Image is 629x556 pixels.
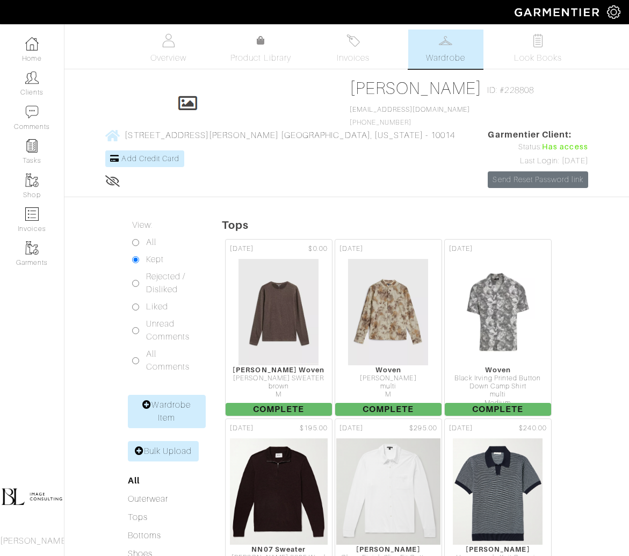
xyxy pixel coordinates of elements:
a: Outerwear [128,494,168,504]
img: BhFcF4JEnecgK4oKP8T6tBQ7 [457,258,538,366]
img: wardrobe-487a4870c1b7c33e795ec22d11cfc2ed9d08956e64fb3008fe2437562e282088.svg [439,34,452,47]
a: Invoices [316,30,391,69]
a: Tops [128,512,148,522]
span: [DATE] [449,244,473,254]
div: [PERSON_NAME] [335,374,442,382]
label: Liked [146,300,168,313]
img: gear-icon-white-bd11855cb880d31180b6d7d6211b90ccbf57a29d726f0c71d8c61bd08dd39cc2.png [607,5,620,19]
img: dashboard-icon-dbcd8f5a0b271acd01030246c82b418ddd0df26cd7fceb0bd07c9910d44c42f6.png [25,37,39,50]
a: [DATE] Woven [PERSON_NAME] multi M Complete [334,238,443,417]
a: [STREET_ADDRESS][PERSON_NAME] [GEOGRAPHIC_DATA], [US_STATE] - 10014 [105,128,454,142]
span: [DATE] [339,423,363,434]
label: View: [132,219,153,232]
img: 3frjvoACw3MewAx4ZzJgHyJQ [238,258,319,366]
span: $195.00 [300,423,327,434]
a: Wardrobe Item [128,395,206,428]
div: brown [226,382,332,391]
label: Kept [146,253,164,266]
div: multi [335,382,442,391]
div: [PERSON_NAME] [445,545,551,553]
div: Woven [445,366,551,374]
img: orders-27d20c2124de7fd6de4e0e44c1d41de31381a507db9b33961299e4e07d508b8c.svg [346,34,360,47]
a: [DATE] $0.00 [PERSON_NAME] Woven [PERSON_NAME] SWEATER brown M Complete [224,238,334,417]
a: [PERSON_NAME] [350,78,482,98]
div: Woven [335,366,442,374]
span: Look Books [514,52,562,64]
div: M [226,391,332,399]
img: comment-icon-a0a6a9ef722e966f86d9cbdc48e553b5cf19dbc54f86b18d962a5391bc8f6eb6.png [25,105,39,119]
span: Complete [445,403,551,416]
span: [DATE] [449,423,473,434]
span: Complete [226,403,332,416]
a: Product Library [223,34,299,64]
img: orders-icon-0abe47150d42831381b5fb84f609e132dff9fe21cb692f30cb5eec754e2cba89.png [25,207,39,221]
div: [PERSON_NAME] SWEATER [226,374,332,382]
div: Medium [445,399,551,407]
span: Overview [150,52,186,64]
a: Bulk Upload [128,441,199,461]
a: Wardrobe [408,30,483,69]
img: garments-icon-b7da505a4dc4fd61783c78ac3ca0ef83fa9d6f193b1c9dc38574b1d14d53ca28.png [25,241,39,255]
span: [STREET_ADDRESS][PERSON_NAME] [GEOGRAPHIC_DATA], [US_STATE] - 10014 [125,131,454,140]
div: NN07 Sweater [226,545,332,553]
img: garments-icon-b7da505a4dc4fd61783c78ac3ca0ef83fa9d6f193b1c9dc38574b1d14d53ca28.png [25,174,39,187]
div: Last Login: [DATE] [488,155,588,167]
a: [EMAIL_ADDRESS][DOMAIN_NAME] [350,106,470,113]
img: clients-icon-6bae9207a08558b7cb47a8932f037763ab4055f8c8b6bfacd5dc20c3e0201464.png [25,71,39,84]
a: Send Reset Password link [488,171,588,188]
span: $0.00 [308,244,327,254]
span: $240.00 [519,423,546,434]
img: 2PPdJZdzEiMHdGmeNZPVem7B [229,438,328,545]
img: 4pBJ9dc8aq5PjQzHF1UEPKhu [336,438,441,545]
div: [PERSON_NAME] [335,545,442,553]
img: nXL7GCoNix6Pt7uuPUH2Suvw [452,438,543,545]
span: [DATE] [230,423,254,434]
a: Overview [131,30,206,69]
a: Add Credit Card [105,150,184,167]
label: Rejected / Disliked [146,270,195,296]
div: [PERSON_NAME] Woven [226,366,332,374]
span: [DATE] [339,244,363,254]
a: Look Books [501,30,576,69]
img: 1AfZt8gavDvFFKBPDS8wzmH3 [348,258,429,366]
img: todo-9ac3debb85659649dc8f770b8b6100bb5dab4b48dedcbae339e5042a72dfd3cc.svg [531,34,545,47]
img: reminder-icon-8004d30b9f0a5d33ae49ab947aed9ed385cf756f9e5892f1edd6e32f2345188e.png [25,139,39,153]
span: Product Library [230,52,291,64]
div: Status: [488,141,588,153]
span: [PHONE_NUMBER] [350,106,470,126]
span: Garmentier Client: [488,128,588,141]
h5: Tops [222,219,629,232]
img: basicinfo-40fd8af6dae0f16599ec9e87c0ef1c0a1fdea2edbe929e3d69a839185d80c458.svg [162,34,175,47]
span: $295.00 [409,423,437,434]
div: M [335,391,442,399]
a: All [128,475,140,486]
div: Black Irving Printed Button Down Camp Shirt [445,374,551,391]
span: Complete [335,403,442,416]
a: Bottoms [128,531,161,540]
div: multi [445,391,551,399]
span: Wardrobe [426,52,465,64]
span: Has access [542,141,588,153]
img: garmentier-logo-header-white-b43fb05a5012e4ada735d5af1a66efaba907eab6374d6393d1fbf88cb4ef424d.png [509,3,607,21]
label: All Comments [146,348,195,373]
span: Add Credit Card [121,154,179,163]
span: Invoices [337,52,370,64]
label: Unread Comments [146,317,195,343]
span: ID: #228808 [487,84,534,97]
a: [DATE] Woven Black Irving Printed Button Down Camp Shirt multi Medium Complete [443,238,553,417]
span: [DATE] [230,244,254,254]
label: All [146,236,156,249]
